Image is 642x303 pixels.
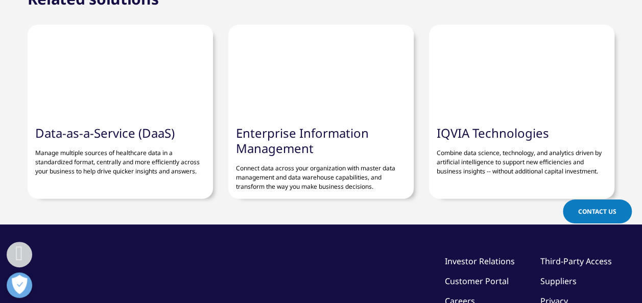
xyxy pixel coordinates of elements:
a: Suppliers [540,275,577,287]
p: Manage multiple sources of healthcare data in a standardized format, centrally and more efficient... [35,141,205,176]
button: Open Preferences [7,272,32,298]
a: Enterprise Information Management [236,124,369,157]
a: Customer Portal [445,275,509,287]
a: IQVIA Technologies [437,124,549,141]
a: Data-as-a-Service (DaaS) [35,124,175,141]
p: Connect data across your organization with master data management and data warehouse capabilities... [236,156,406,191]
a: Contact Us [563,199,632,223]
a: Investor Relations [445,256,515,267]
a: Third-Party Access [540,256,612,267]
span: Contact Us [578,207,616,216]
p: Combine data science, technology, and analytics driven by artificial intelligence to support new ... [437,141,607,176]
